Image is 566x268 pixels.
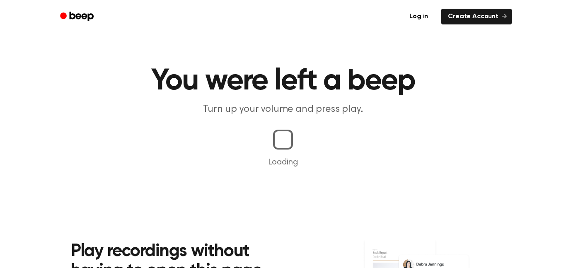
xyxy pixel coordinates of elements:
a: Log in [401,7,436,26]
h1: You were left a beep [71,66,495,96]
p: Turn up your volume and press play. [124,103,442,116]
a: Beep [54,9,101,25]
p: Loading [10,156,556,169]
a: Create Account [441,9,512,24]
